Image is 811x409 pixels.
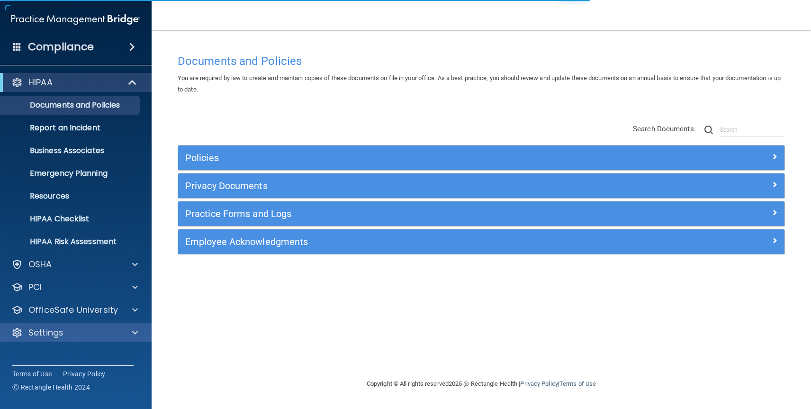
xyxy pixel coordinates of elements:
[6,123,135,133] p: Report an Incident
[6,169,135,178] p: Emergency Planning
[185,209,626,219] h5: Practice Forms and Logs
[12,382,90,392] span: Ⓒ Rectangle Health 2024
[559,380,596,387] a: Terms of Use
[28,304,118,316] p: OfficeSafe University
[6,214,135,224] p: HIPAA Checklist
[11,327,138,338] a: Settings
[720,123,785,137] input: Search
[6,100,135,110] p: Documents and Policies
[28,327,63,338] p: Settings
[28,77,53,88] p: HIPAA
[185,178,777,193] a: Privacy Documents
[28,40,94,54] h4: Compliance
[63,369,106,379] a: Privacy Policy
[178,74,781,93] span: You are required by law to create and maintain copies of these documents on file in your office. ...
[6,237,135,246] p: HIPAA Risk Assessment
[185,236,626,247] h5: Employee Acknowledgments
[11,10,140,29] img: PMB logo
[647,342,800,380] iframe: Drift Widget Chat Controller
[185,234,777,249] a: Employee Acknowledgments
[6,146,135,155] p: Business Associates
[633,125,696,133] span: Search Documents:
[11,259,138,270] a: OSHA
[11,77,137,88] a: HIPAA
[308,369,654,399] div: Copyright © All rights reserved 2025 @ Rectangle Health | |
[704,126,713,134] img: ic-search.3b580494.png
[11,282,138,293] a: PCI
[185,206,777,221] a: Practice Forms and Logs
[185,150,777,165] a: Policies
[6,191,135,201] p: Resources
[185,181,626,191] h5: Privacy Documents
[11,304,138,316] a: OfficeSafe University
[520,380,558,387] a: Privacy Policy
[28,282,42,293] p: PCI
[178,55,785,67] h4: Documents and Policies
[12,369,52,379] a: Terms of Use
[28,259,52,270] p: OSHA
[185,153,626,163] h5: Policies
